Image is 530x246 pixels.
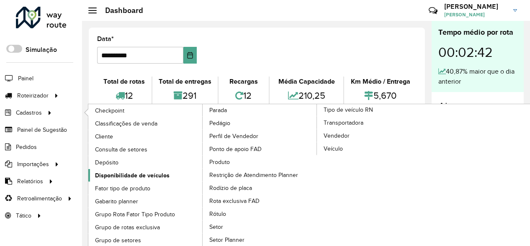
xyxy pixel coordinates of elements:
a: Vendedor [317,129,432,142]
span: Pedidos [16,143,37,151]
h4: Alertas [438,100,517,113]
span: Restrição de Atendimento Planner [209,171,298,179]
a: Rodízio de placa [203,182,317,194]
a: Restrição de Atendimento Planner [203,169,317,181]
span: [PERSON_NAME] [444,11,507,18]
span: Cadastros [16,108,42,117]
div: 12 [221,87,267,105]
span: Veículo [324,144,343,153]
span: Grupo de setores [95,236,141,245]
a: Gabarito planner [88,195,203,208]
span: Disponibilidade de veículos [95,171,170,180]
span: Setor [209,223,223,231]
a: Contato Rápido [424,2,442,20]
span: Vendedor [324,131,350,140]
a: Consulta de setores [88,143,203,156]
div: 40,87% maior que o dia anterior [438,67,517,87]
span: Setor Planner [209,236,244,244]
span: Relatórios [17,177,43,186]
span: Produto [209,158,230,167]
span: Gabarito planner [95,197,138,206]
span: Importações [17,160,49,169]
span: Grupo de rotas exclusiva [95,223,160,232]
span: Consulta de setores [95,145,147,154]
a: Rótulo [203,208,317,220]
span: Classificações de venda [95,119,157,128]
a: Setor [203,220,317,233]
span: Grupo Rota Fator Tipo Produto [95,210,175,219]
a: Produto [203,156,317,168]
span: Checkpoint [95,106,124,115]
span: Parada [209,106,227,115]
a: Rota exclusiva FAD [203,195,317,207]
div: 210,25 [272,87,342,105]
div: Média Capacidade [272,77,342,87]
a: Fator tipo de produto [88,182,203,195]
span: Rota exclusiva FAD [209,197,260,205]
label: Simulação [26,45,57,55]
a: Grupo de rotas exclusiva [88,221,203,233]
div: Tempo médio por rota [438,27,517,38]
span: Painel de Sugestão [17,126,67,134]
button: Choose Date [183,47,197,64]
span: Painel [18,74,33,83]
div: 5,670 [346,87,414,105]
span: Retroalimentação [17,194,62,203]
span: Pedágio [209,119,230,128]
a: Grupo Rota Fator Tipo Produto [88,208,203,220]
div: 291 [154,87,216,105]
a: Perfil de Vendedor [203,130,317,142]
span: Cliente [95,132,113,141]
a: Setor Planner [203,233,317,246]
a: Transportadora [317,116,432,129]
div: Total de entregas [154,77,216,87]
span: Roteirizador [17,91,49,100]
span: Rodízio de placa [209,184,252,192]
span: Tipo de veículo RN [324,105,373,114]
a: Disponibilidade de veículos [88,169,203,182]
div: 12 [99,87,149,105]
span: Perfil de Vendedor [209,132,258,141]
span: Rótulo [209,210,226,218]
span: Depósito [95,158,118,167]
a: Checkpoint [88,104,203,117]
a: Depósito [88,156,203,169]
h3: [PERSON_NAME] [444,3,507,10]
a: Classificações de venda [88,117,203,130]
a: Pedágio [203,117,317,129]
div: Total de rotas [99,77,149,87]
label: Data [97,34,114,44]
span: Transportadora [324,118,363,127]
a: Ponto de apoio FAD [203,143,317,155]
span: Tático [16,211,31,220]
span: Fator tipo de produto [95,184,150,193]
div: Km Médio / Entrega [346,77,414,87]
div: Recargas [221,77,267,87]
div: 00:02:42 [438,38,517,67]
a: Cliente [88,130,203,143]
a: Veículo [317,142,432,155]
span: Ponto de apoio FAD [209,145,262,154]
h2: Dashboard [97,6,143,15]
